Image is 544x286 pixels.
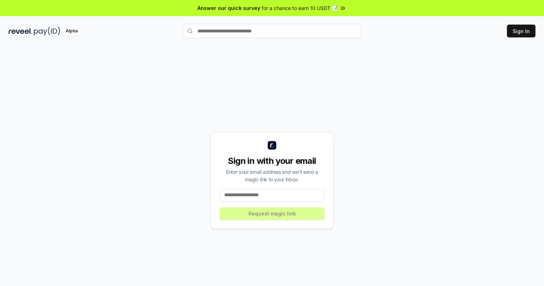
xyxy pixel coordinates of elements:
img: pay_id [34,27,60,36]
img: reveel_dark [9,27,32,36]
img: logo_small [268,141,276,150]
span: for a chance to earn 10 USDT 📝 [262,4,338,12]
button: Sign In [507,25,535,37]
div: Alpha [62,27,82,36]
span: Answer our quick survey [197,4,260,12]
div: Enter your email address and we’ll send a magic link to your inbox. [220,168,324,183]
div: Sign in with your email [220,155,324,167]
